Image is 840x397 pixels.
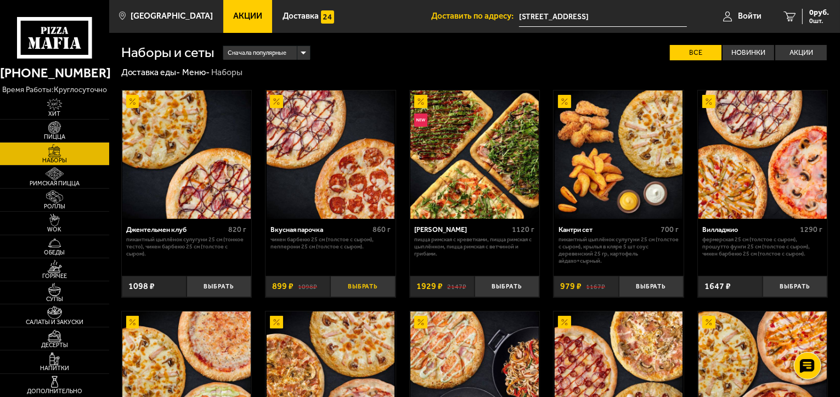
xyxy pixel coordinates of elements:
[182,67,210,77] a: Меню-
[126,236,246,257] p: Пикантный цыплёнок сулугуни 25 см (тонкое тесто), Чикен Барбекю 25 см (толстое с сыром).
[702,95,715,108] img: Акционный
[267,90,395,219] img: Вкусная парочка
[519,7,687,27] span: Ленинградская область, Всеволожский район, Заневское городское поселение, Кудрово, Европейский пр...
[559,236,679,264] p: Пикантный цыплёнок сулугуни 25 см (толстое с сыром), крылья в кляре 5 шт соус деревенский 25 гр, ...
[233,12,262,20] span: Акции
[414,225,509,234] div: [PERSON_NAME]
[763,276,827,297] button: Выбрать
[475,276,539,297] button: Выбрать
[704,282,731,291] span: 1647 ₽
[414,236,534,257] p: Пицца Римская с креветками, Пицца Римская с цыплёнком, Пицца Римская с ветчиной и грибами.
[586,282,605,291] s: 1167 ₽
[131,12,213,20] span: [GEOGRAPHIC_DATA]
[283,12,319,20] span: Доставка
[121,67,181,77] a: Доставка еды-
[330,276,395,297] button: Выбрать
[431,12,519,20] span: Доставить по адресу:
[414,95,427,108] img: Акционный
[661,225,679,234] span: 700 г
[558,316,571,329] img: Акционный
[270,95,283,108] img: Акционный
[800,225,823,234] span: 1290 г
[702,225,797,234] div: Вилладжио
[512,225,535,234] span: 1120 г
[266,90,396,219] a: АкционныйВкусная парочка
[211,67,243,78] div: Наборы
[554,90,684,219] a: АкционныйКантри сет
[321,10,334,24] img: 15daf4d41897b9f0e9f617042186c801.svg
[414,316,427,329] img: Акционный
[560,282,582,291] span: 979 ₽
[410,90,539,219] img: Мама Миа
[126,316,139,329] img: Акционный
[702,236,822,257] p: Фермерская 25 см (толстое с сыром), Прошутто Фунги 25 см (толстое с сыром), Чикен Барбекю 25 см (...
[270,316,283,329] img: Акционный
[447,282,466,291] s: 2147 ₽
[809,9,829,16] span: 0 руб.
[555,90,683,219] img: Кантри сет
[122,90,251,219] img: Джентельмен клуб
[559,225,658,234] div: Кантри сет
[738,12,762,20] span: Войти
[126,95,139,108] img: Акционный
[702,316,715,329] img: Акционный
[228,45,286,61] span: Сначала популярные
[373,225,391,234] span: 860 г
[809,18,829,24] span: 0 шт.
[558,95,571,108] img: Акционный
[698,90,828,219] a: АкционныйВилладжио
[698,90,827,219] img: Вилладжио
[122,90,252,219] a: АкционныйДжентельмен клуб
[723,45,774,61] label: Новинки
[228,225,246,234] span: 820 г
[416,282,443,291] span: 1929 ₽
[128,282,155,291] span: 1098 ₽
[519,7,687,27] input: Ваш адрес доставки
[270,236,391,251] p: Чикен Барбекю 25 см (толстое с сыром), Пепперони 25 см (толстое с сыром).
[619,276,684,297] button: Выбрать
[270,225,370,234] div: Вкусная парочка
[298,282,317,291] s: 1098 ₽
[126,225,225,234] div: Джентельмен клуб
[272,282,294,291] span: 899 ₽
[775,45,827,61] label: Акции
[414,114,427,127] img: Новинка
[187,276,251,297] button: Выбрать
[410,90,540,219] a: АкционныйНовинкаМама Миа
[121,46,215,60] h1: Наборы и сеты
[670,45,721,61] label: Все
